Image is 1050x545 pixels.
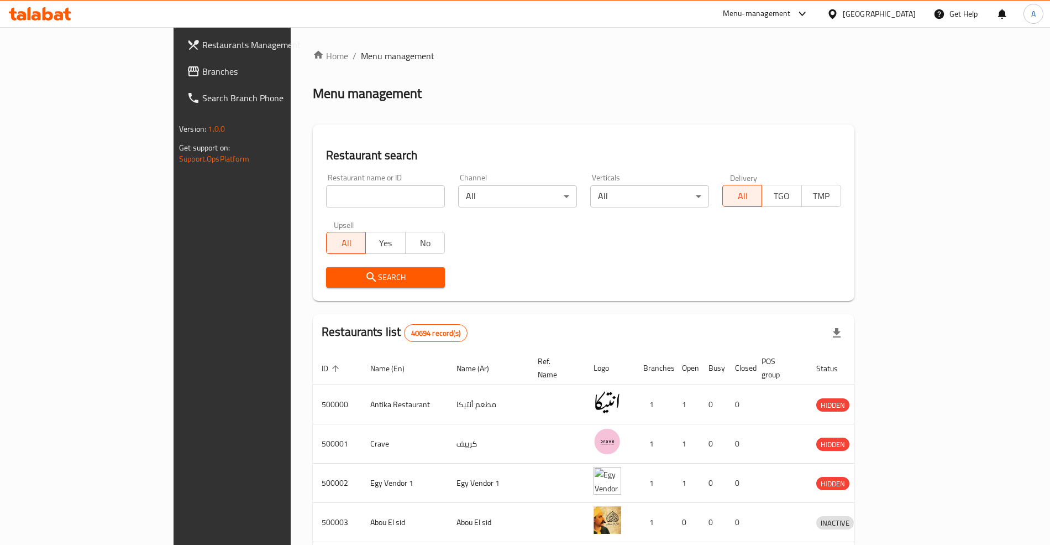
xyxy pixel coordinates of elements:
[816,477,849,490] span: HIDDEN
[322,362,343,375] span: ID
[1031,8,1036,20] span: A
[313,85,422,102] h2: Menu management
[178,58,349,85] a: Branches
[722,185,762,207] button: All
[179,141,230,155] span: Get support on:
[361,464,448,503] td: Egy Vendor 1
[594,428,621,455] img: Crave
[594,388,621,416] img: Antika Restaurant
[405,328,467,339] span: 40694 record(s)
[816,398,849,412] div: HIDDEN
[806,188,837,204] span: TMP
[726,503,753,542] td: 0
[590,185,709,207] div: All
[361,49,434,63] span: Menu management
[730,174,758,181] label: Delivery
[448,503,529,542] td: Abou El sid
[448,385,529,424] td: مطعم أنتيكا
[335,271,436,284] span: Search
[673,503,700,542] td: 0
[700,351,726,385] th: Busy
[208,122,225,136] span: 1.0.0
[634,385,673,424] td: 1
[727,188,758,204] span: All
[816,362,852,375] span: Status
[823,320,850,346] div: Export file
[538,355,571,381] span: Ref. Name
[448,424,529,464] td: كرييف
[700,385,726,424] td: 0
[673,351,700,385] th: Open
[322,324,468,342] h2: Restaurants list
[843,8,916,20] div: [GEOGRAPHIC_DATA]
[361,385,448,424] td: Antika Restaurant
[361,424,448,464] td: Crave
[331,235,361,251] span: All
[179,122,206,136] span: Version:
[634,503,673,542] td: 1
[326,232,366,254] button: All
[326,147,841,164] h2: Restaurant search
[448,464,529,503] td: Egy Vendor 1
[585,351,634,385] th: Logo
[700,464,726,503] td: 0
[178,85,349,111] a: Search Branch Phone
[202,91,340,105] span: Search Branch Phone
[456,362,503,375] span: Name (Ar)
[726,385,753,424] td: 0
[370,235,401,251] span: Yes
[723,7,791,20] div: Menu-management
[594,506,621,534] img: Abou El sid
[762,185,801,207] button: TGO
[361,503,448,542] td: Abou El sid
[353,49,356,63] li: /
[405,232,445,254] button: No
[816,438,849,451] div: HIDDEN
[202,38,340,51] span: Restaurants Management
[365,232,405,254] button: Yes
[673,464,700,503] td: 1
[202,65,340,78] span: Branches
[370,362,419,375] span: Name (En)
[726,351,753,385] th: Closed
[458,185,577,207] div: All
[816,399,849,412] span: HIDDEN
[594,467,621,495] img: Egy Vendor 1
[179,152,249,166] a: Support.OpsPlatform
[404,324,468,342] div: Total records count
[801,185,841,207] button: TMP
[767,188,797,204] span: TGO
[634,424,673,464] td: 1
[700,424,726,464] td: 0
[673,424,700,464] td: 1
[334,221,354,229] label: Upsell
[313,49,854,63] nav: breadcrumb
[326,267,445,288] button: Search
[762,355,794,381] span: POS group
[673,385,700,424] td: 1
[634,351,673,385] th: Branches
[410,235,440,251] span: No
[726,464,753,503] td: 0
[326,185,445,207] input: Search for restaurant name or ID..
[726,424,753,464] td: 0
[700,503,726,542] td: 0
[634,464,673,503] td: 1
[178,32,349,58] a: Restaurants Management
[816,517,854,530] span: INACTIVE
[816,438,849,451] span: HIDDEN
